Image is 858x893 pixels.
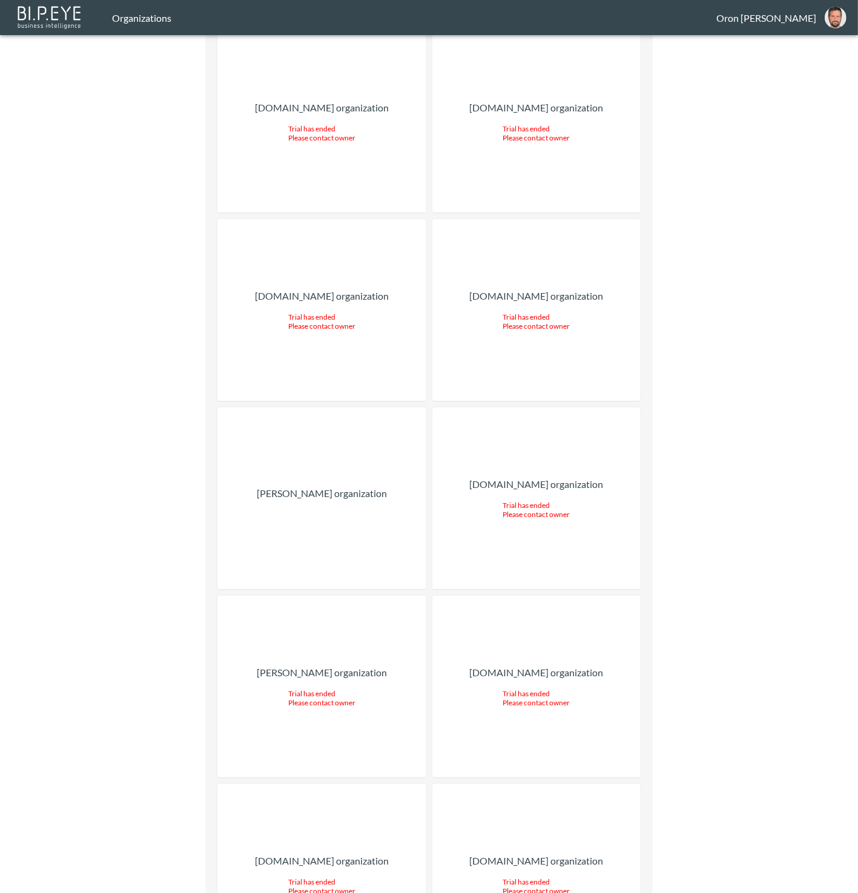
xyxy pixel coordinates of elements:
[288,125,355,143] div: Trial has ended Please contact owner
[257,666,387,680] p: [PERSON_NAME] organization
[716,12,816,24] div: Oron [PERSON_NAME]
[503,313,570,331] div: Trial has ended Please contact owner
[469,289,603,304] p: [DOMAIN_NAME] organization
[257,487,387,501] p: [PERSON_NAME] organization
[503,690,570,708] div: Trial has ended Please contact owner
[112,12,716,24] div: Organizations
[469,666,603,680] p: [DOMAIN_NAME] organization
[255,101,389,116] p: [DOMAIN_NAME] organization
[469,101,603,116] p: [DOMAIN_NAME] organization
[288,690,355,708] div: Trial has ended Please contact owner
[816,3,855,32] button: oron@bipeye.com
[255,289,389,304] p: [DOMAIN_NAME] organization
[825,7,846,28] img: f7df4f0b1e237398fe25aedd0497c453
[15,3,85,30] img: bipeye-logo
[469,478,603,492] p: [DOMAIN_NAME] organization
[503,125,570,143] div: Trial has ended Please contact owner
[255,854,389,869] p: [DOMAIN_NAME] organization
[469,854,603,869] p: [DOMAIN_NAME] organization
[503,501,570,519] div: Trial has ended Please contact owner
[288,313,355,331] div: Trial has ended Please contact owner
